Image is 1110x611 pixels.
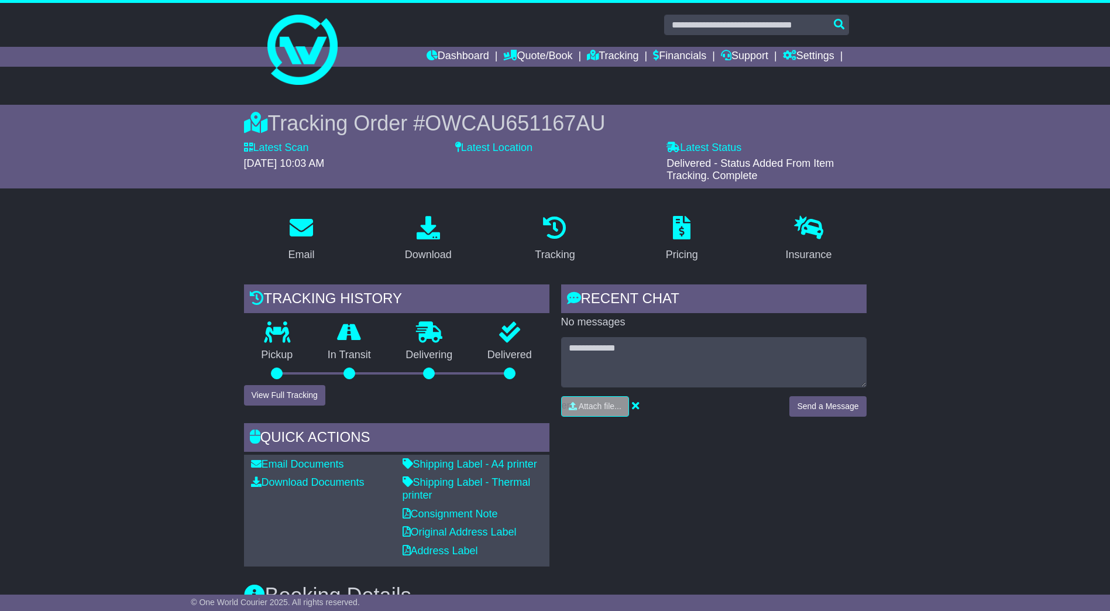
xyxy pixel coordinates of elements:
div: Pricing [666,247,698,263]
h3: Booking Details [244,584,867,607]
p: Delivered [470,349,549,362]
a: Dashboard [427,47,489,67]
a: Tracking [527,212,582,267]
p: In Transit [310,349,389,362]
button: Send a Message [789,396,866,417]
button: View Full Tracking [244,385,325,406]
div: Email [288,247,314,263]
div: Tracking Order # [244,111,867,136]
p: Delivering [389,349,470,362]
label: Latest Location [455,142,532,155]
div: Insurance [786,247,832,263]
a: Email Documents [251,458,344,470]
a: Pricing [658,212,706,267]
a: Settings [783,47,834,67]
a: Download [397,212,459,267]
a: Email [280,212,322,267]
p: Pickup [244,349,311,362]
span: [DATE] 10:03 AM [244,157,325,169]
a: Shipping Label - A4 printer [403,458,537,470]
a: Quote/Book [503,47,572,67]
div: Tracking history [244,284,549,316]
a: Address Label [403,545,478,557]
a: Shipping Label - Thermal printer [403,476,531,501]
span: © One World Courier 2025. All rights reserved. [191,598,360,607]
span: OWCAU651167AU [425,111,605,135]
div: Download [405,247,452,263]
p: No messages [561,316,867,329]
a: Tracking [587,47,638,67]
a: Support [721,47,768,67]
a: Original Address Label [403,526,517,538]
a: Insurance [778,212,840,267]
div: Quick Actions [244,423,549,455]
span: Delivered - Status Added From Item Tracking. Complete [666,157,834,182]
div: Tracking [535,247,575,263]
a: Download Documents [251,476,365,488]
div: RECENT CHAT [561,284,867,316]
a: Financials [653,47,706,67]
label: Latest Status [666,142,741,155]
a: Consignment Note [403,508,498,520]
label: Latest Scan [244,142,309,155]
